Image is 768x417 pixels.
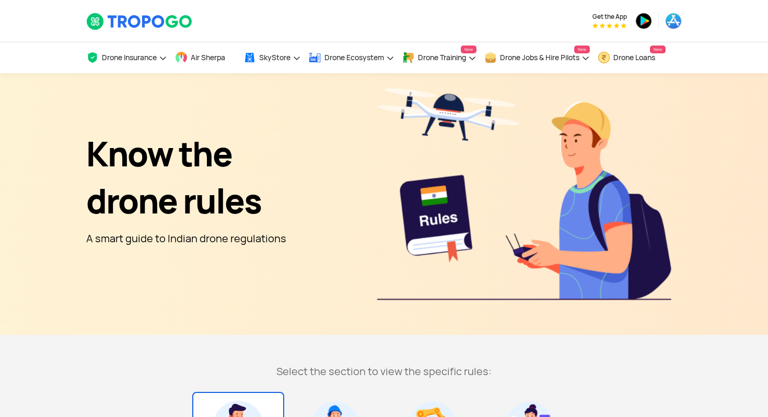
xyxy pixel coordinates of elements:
a: Air Sherpa [175,42,236,73]
span: SkyStore [259,53,290,62]
span: Get the App [592,13,627,21]
h1: Know the drone rules [86,131,286,225]
span: New [574,46,590,53]
a: Drone Ecosystem [309,42,394,73]
span: Drone Training [418,53,466,62]
a: Drone Jobs & Hire PilotsNew [484,42,590,73]
img: ic_appstore.png [665,13,682,29]
p: A smart guide to Indian drone regulations [86,230,286,247]
img: App Raking [592,23,626,28]
span: New [650,46,666,53]
a: Drone TrainingNew [402,42,476,73]
span: New [461,46,476,53]
span: Air Sherpa [191,53,225,62]
a: Drone LoansNew [598,42,666,73]
span: Drone Jobs & Hire Pilots [500,53,579,62]
a: SkyStore [243,42,301,73]
a: Drone Insurance [86,42,167,73]
img: ic_playstore.png [635,13,652,29]
span: Drone Ecosystem [324,53,384,62]
span: Drone Loans [613,53,655,62]
img: TropoGo Logo [86,13,193,30]
span: Drone Insurance [102,53,157,62]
